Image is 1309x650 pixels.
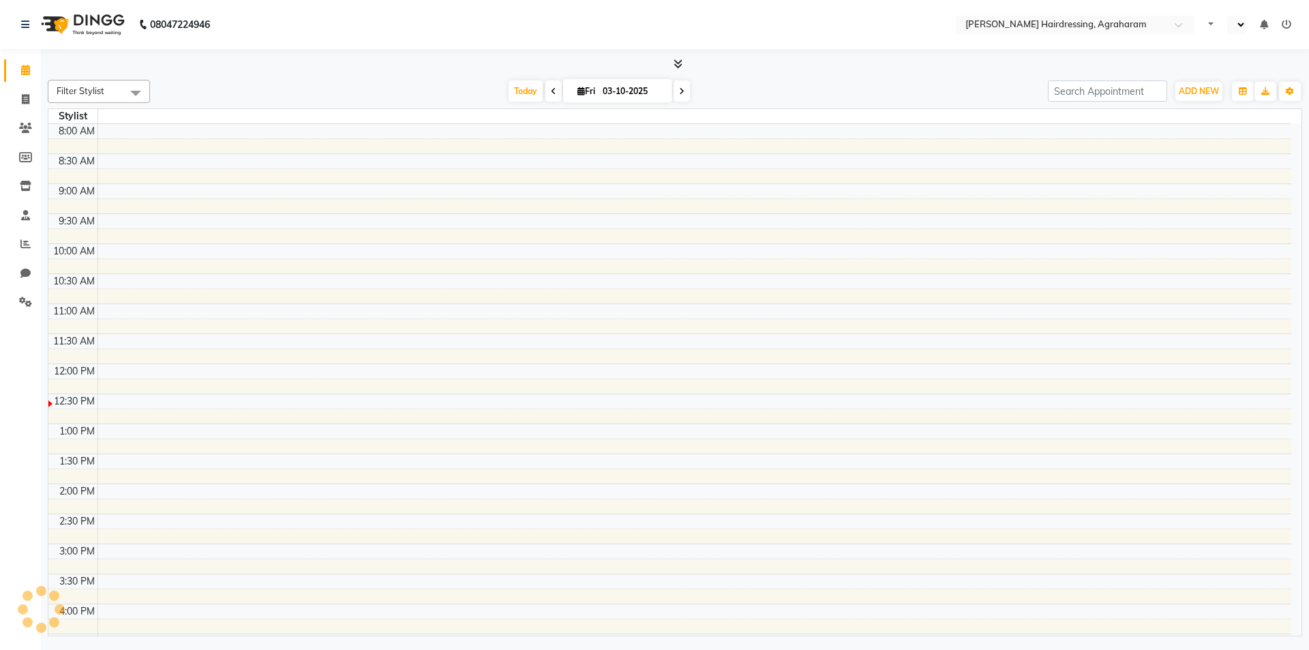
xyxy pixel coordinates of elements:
span: Filter Stylist [57,85,104,96]
div: 8:30 AM [56,154,97,168]
div: 10:30 AM [50,274,97,289]
span: Today [509,80,543,102]
span: Fri [574,86,599,96]
img: logo [35,5,128,44]
input: 2025-10-03 [599,81,667,102]
input: Search Appointment [1048,80,1167,102]
div: 12:00 PM [51,364,97,379]
div: 11:00 AM [50,304,97,319]
div: 9:00 AM [56,184,97,198]
span: ADD NEW [1179,86,1219,96]
div: 4:00 PM [57,604,97,619]
div: 9:30 AM [56,214,97,228]
div: 2:00 PM [57,484,97,499]
div: 8:00 AM [56,124,97,138]
button: ADD NEW [1175,82,1222,101]
div: 12:30 PM [51,394,97,409]
b: 08047224946 [150,5,210,44]
div: 3:30 PM [57,574,97,589]
div: 1:00 PM [57,424,97,439]
div: 10:00 AM [50,244,97,258]
div: 2:30 PM [57,514,97,529]
div: 3:00 PM [57,544,97,559]
div: 4:30 PM [57,634,97,649]
div: 11:30 AM [50,334,97,349]
div: 1:30 PM [57,454,97,469]
div: Stylist [48,109,97,123]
